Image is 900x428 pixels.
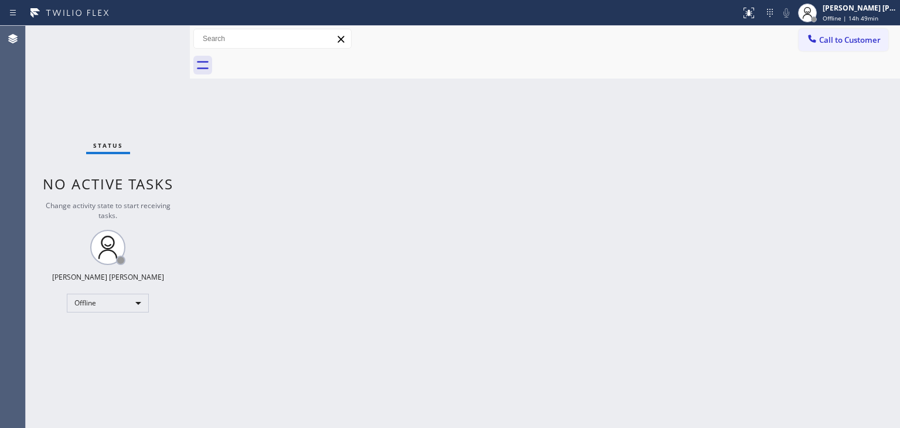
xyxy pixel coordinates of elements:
button: Mute [778,5,795,21]
span: Offline | 14h 49min [823,14,878,22]
button: Call to Customer [799,29,888,51]
span: Status [93,141,123,150]
span: Call to Customer [819,35,881,45]
input: Search [194,29,351,48]
div: [PERSON_NAME] [PERSON_NAME] [52,272,164,282]
span: No active tasks [43,174,173,193]
div: [PERSON_NAME] [PERSON_NAME] [823,3,896,13]
span: Change activity state to start receiving tasks. [46,201,171,220]
div: Offline [67,294,149,312]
